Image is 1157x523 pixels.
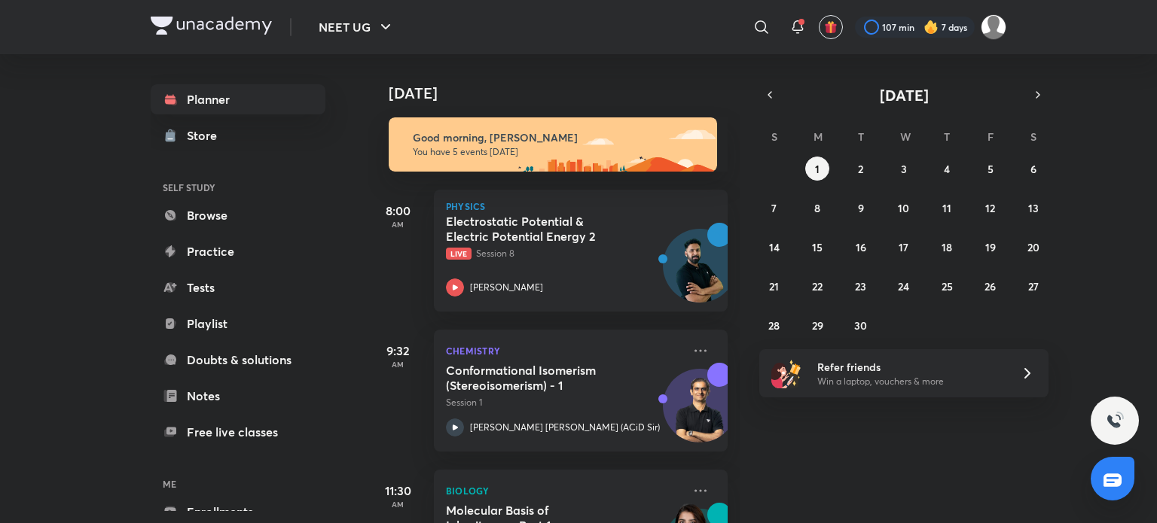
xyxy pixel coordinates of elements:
a: Company Logo [151,17,272,38]
button: September 16, 2025 [849,235,873,259]
abbr: September 14, 2025 [769,240,780,254]
abbr: September 3, 2025 [901,162,907,176]
img: Company Logo [151,17,272,35]
p: Session 1 [446,396,682,409]
button: September 11, 2025 [935,196,959,220]
img: morning [389,117,717,172]
abbr: September 29, 2025 [812,318,823,333]
img: avatar [824,20,838,34]
button: avatar [819,15,843,39]
button: September 10, 2025 [892,196,916,220]
img: referral [771,358,801,388]
a: Practice [151,236,325,266]
abbr: September 22, 2025 [812,279,823,293]
a: Free live classes [151,417,325,447]
a: Playlist [151,309,325,339]
abbr: Monday [814,129,823,144]
img: streak [923,20,939,35]
button: [DATE] [780,84,1027,105]
p: Chemistry [446,342,682,360]
button: September 7, 2025 [762,196,786,220]
button: September 9, 2025 [849,196,873,220]
button: September 21, 2025 [762,274,786,298]
abbr: Saturday [1030,129,1036,144]
abbr: September 12, 2025 [985,201,995,215]
a: Doubts & solutions [151,345,325,375]
button: NEET UG [310,12,404,42]
abbr: September 24, 2025 [898,279,909,293]
img: ttu [1106,412,1124,430]
h4: [DATE] [389,84,743,102]
abbr: September 6, 2025 [1030,162,1036,176]
p: AM [368,220,428,229]
button: September 25, 2025 [935,274,959,298]
h6: SELF STUDY [151,175,325,200]
abbr: September 28, 2025 [768,318,780,333]
abbr: September 16, 2025 [856,240,866,254]
h6: ME [151,471,325,497]
button: September 30, 2025 [849,313,873,337]
h6: Good morning, [PERSON_NAME] [413,131,704,144]
h5: 11:30 [368,482,428,500]
abbr: September 30, 2025 [854,318,867,333]
button: September 1, 2025 [805,157,829,181]
button: September 18, 2025 [935,235,959,259]
abbr: Wednesday [900,129,911,144]
abbr: September 2, 2025 [858,162,863,176]
a: Browse [151,200,325,230]
img: Avatar [664,237,736,309]
button: September 28, 2025 [762,313,786,337]
button: September 15, 2025 [805,235,829,259]
abbr: September 4, 2025 [944,162,950,176]
abbr: Thursday [944,129,950,144]
button: September 5, 2025 [978,157,1003,181]
abbr: September 5, 2025 [988,162,994,176]
button: September 20, 2025 [1021,235,1046,259]
h5: Electrostatic Potential & Electric Potential Energy 2 [446,214,633,244]
button: September 29, 2025 [805,313,829,337]
button: September 13, 2025 [1021,196,1046,220]
abbr: September 21, 2025 [769,279,779,293]
abbr: September 11, 2025 [942,201,951,215]
abbr: Sunday [771,129,777,144]
button: September 8, 2025 [805,196,829,220]
button: September 19, 2025 [978,235,1003,259]
button: September 12, 2025 [978,196,1003,220]
abbr: September 26, 2025 [985,279,996,293]
abbr: September 18, 2025 [942,240,952,254]
button: September 24, 2025 [892,274,916,298]
button: September 23, 2025 [849,274,873,298]
a: Store [151,120,325,151]
p: Physics [446,202,716,211]
button: September 26, 2025 [978,274,1003,298]
button: September 22, 2025 [805,274,829,298]
abbr: September 19, 2025 [985,240,996,254]
abbr: September 7, 2025 [771,201,777,215]
h5: Conformational Isomerism (Stereoisomerism) - 1 [446,363,633,393]
img: Avatar [664,377,736,449]
abbr: September 9, 2025 [858,201,864,215]
button: September 17, 2025 [892,235,916,259]
p: Biology [446,482,682,500]
abbr: September 25, 2025 [942,279,953,293]
abbr: September 1, 2025 [815,162,820,176]
abbr: September 13, 2025 [1028,201,1039,215]
abbr: September 17, 2025 [899,240,908,254]
p: AM [368,360,428,369]
div: Store [187,126,226,144]
p: Session 8 [446,247,682,260]
img: surabhi [981,14,1006,40]
abbr: September 10, 2025 [898,201,909,215]
span: Live [446,248,472,260]
button: September 27, 2025 [1021,274,1046,298]
button: September 6, 2025 [1021,157,1046,181]
p: AM [368,500,428,509]
abbr: September 8, 2025 [814,201,820,215]
a: Planner [151,84,325,114]
a: Tests [151,272,325,303]
button: September 14, 2025 [762,235,786,259]
abbr: September 15, 2025 [812,240,823,254]
a: Notes [151,381,325,411]
abbr: September 20, 2025 [1027,240,1039,254]
abbr: September 27, 2025 [1028,279,1039,293]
